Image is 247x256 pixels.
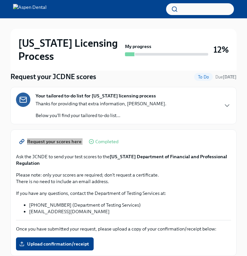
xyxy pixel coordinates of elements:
p: Please note: only your scores are required; don't request a certificate. There is no need to incl... [16,172,231,185]
li: [EMAIL_ADDRESS][DOMAIN_NAME] [29,208,231,215]
strong: Your tailored to-do list for [US_STATE] licensing process [36,93,156,99]
span: Request your scores here [21,138,82,145]
strong: [US_STATE] Department of Financial and Professional Regulation [16,154,227,166]
label: Upload confirmation/receipt [16,237,94,250]
span: Due [215,75,237,79]
h3: 12% [213,44,229,56]
h2: [US_STATE] Licensing Process [18,37,122,63]
p: Thanks for providing that extra information, [PERSON_NAME]. [36,100,166,107]
p: Ask the JCNDE to send your test scores to the [16,153,231,166]
span: Upload confirmation/receipt [21,241,89,247]
img: Aspen Dental [13,4,47,14]
h4: Request your JCDNE scores [10,72,96,82]
li: [PHONE_NUMBER] (Department of Testing Services) [29,202,231,208]
span: September 16th, 2025 10:00 [215,74,237,80]
p: If you have any questions, contact the Department of Testing Services at: [16,190,231,196]
a: Request your scores here [16,135,86,148]
p: Below you'll find your tailored to-do list... [36,112,166,119]
p: Once you have submitted your request, please upload a copy of your confirmation/receipt below: [16,226,231,232]
strong: My progress [125,43,151,50]
span: Completed [95,139,118,144]
span: To Do [194,75,213,79]
strong: [DATE] [223,75,237,79]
